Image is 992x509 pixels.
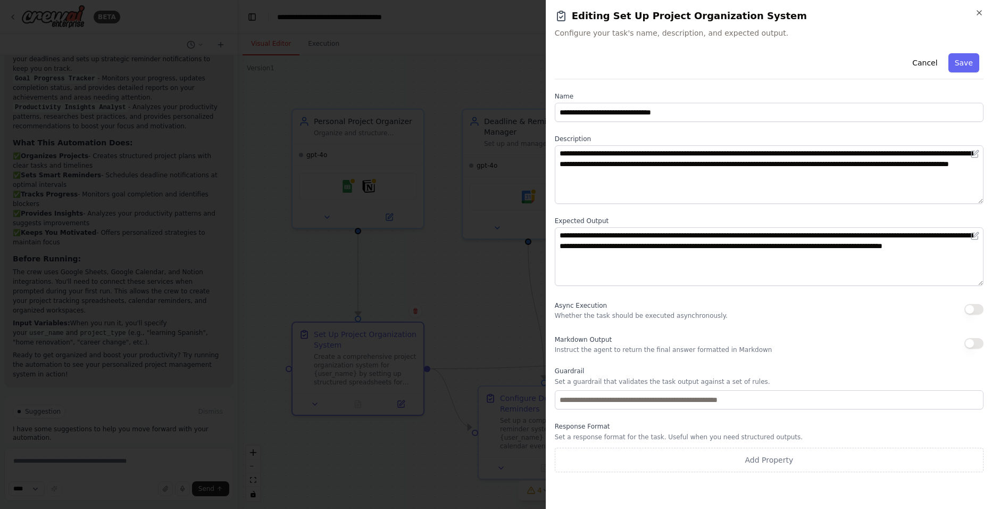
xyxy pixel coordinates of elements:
[555,135,983,143] label: Description
[969,147,981,160] button: Open in editor
[555,311,728,320] p: Whether the task should be executed asynchronously.
[906,53,944,72] button: Cancel
[555,448,983,472] button: Add Property
[555,336,612,343] span: Markdown Output
[555,302,607,309] span: Async Execution
[555,28,983,38] span: Configure your task's name, description, and expected output.
[969,229,981,242] button: Open in editor
[555,346,772,354] p: Instruct the agent to return the final answer formatted in Markdown
[555,92,983,101] label: Name
[555,367,983,375] label: Guardrail
[555,422,983,431] label: Response Format
[555,9,983,23] h2: Editing Set Up Project Organization System
[555,433,983,441] p: Set a response format for the task. Useful when you need structured outputs.
[948,53,979,72] button: Save
[555,217,983,225] label: Expected Output
[555,377,983,386] p: Set a guardrail that validates the task output against a set of rules.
